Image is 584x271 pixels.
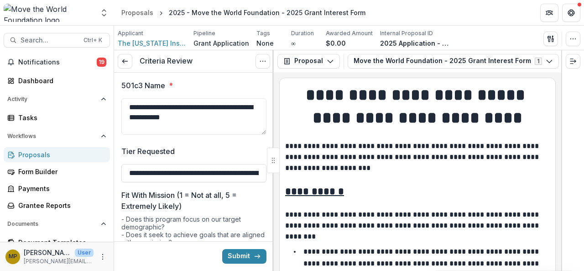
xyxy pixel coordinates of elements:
p: Pipeline [193,29,215,37]
span: Workflows [7,133,97,139]
p: $0.00 [326,38,346,48]
p: [PERSON_NAME] [24,248,71,257]
button: Move the World Foundation - 2025 Grant Interest Form1 [348,54,559,69]
p: [PERSON_NAME][EMAIL_ADDRESS][DOMAIN_NAME] [24,257,94,266]
button: Open Documents [4,217,110,231]
h3: Criteria Review [140,57,193,65]
div: 2025 - Move the World Foundation - 2025 Grant Interest Form [169,8,365,17]
a: Proposals [4,147,110,162]
p: Tags [256,29,270,37]
button: Search... [4,33,110,48]
button: Get Help [562,4,580,22]
button: Expand right [566,54,580,69]
a: Dashboard [4,73,110,88]
span: Documents [7,221,97,227]
div: Ctrl + K [82,35,104,45]
p: ∞ [291,38,296,48]
p: 501c3 Name [121,80,165,91]
a: Tasks [4,110,110,125]
p: Awarded Amount [326,29,373,37]
p: Applicant [118,29,143,37]
a: Proposals [118,6,157,19]
a: The [US_STATE] Institute for a New Commonwealth, Inc. [118,38,186,48]
p: None [256,38,274,48]
p: Tier Requested [121,146,175,157]
button: Partners [540,4,558,22]
button: Notifications19 [4,55,110,69]
div: Payments [18,184,103,193]
p: Duration [291,29,314,37]
p: Internal Proposal ID [380,29,433,37]
a: Document Templates [4,235,110,250]
button: Submit [222,249,266,264]
button: Options [255,54,270,69]
div: Tasks [18,113,103,122]
div: Grantee Reports [18,201,103,210]
p: 2025 Application - Mass Inc [380,38,448,48]
p: Fit With Mission (1 = Not at all, 5 = Extremely Likely) [121,190,261,212]
a: Form Builder [4,164,110,179]
div: Proposals [121,8,153,17]
button: Open Workflows [4,129,110,143]
button: Open entity switcher [98,4,110,22]
div: Melissa Pappas [9,254,17,260]
span: Activity [7,96,97,102]
button: Open Activity [4,92,110,106]
a: Grantee Reports [4,198,110,213]
button: More [97,251,108,262]
div: Form Builder [18,167,103,176]
img: Move the World Foundation logo [4,4,94,22]
a: Payments [4,181,110,196]
div: - Does this program focus on our target demographic? - Does it seek to achieve goals that are ali... [121,215,266,266]
div: Proposals [18,150,103,159]
div: Document Templates [18,238,103,247]
span: 19 [97,58,106,67]
button: Proposal [277,54,340,69]
p: User [75,249,94,257]
p: Grant Application [193,38,249,48]
span: Search... [21,37,78,44]
div: Dashboard [18,76,103,85]
span: Notifications [18,58,97,66]
nav: breadcrumb [118,6,369,19]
